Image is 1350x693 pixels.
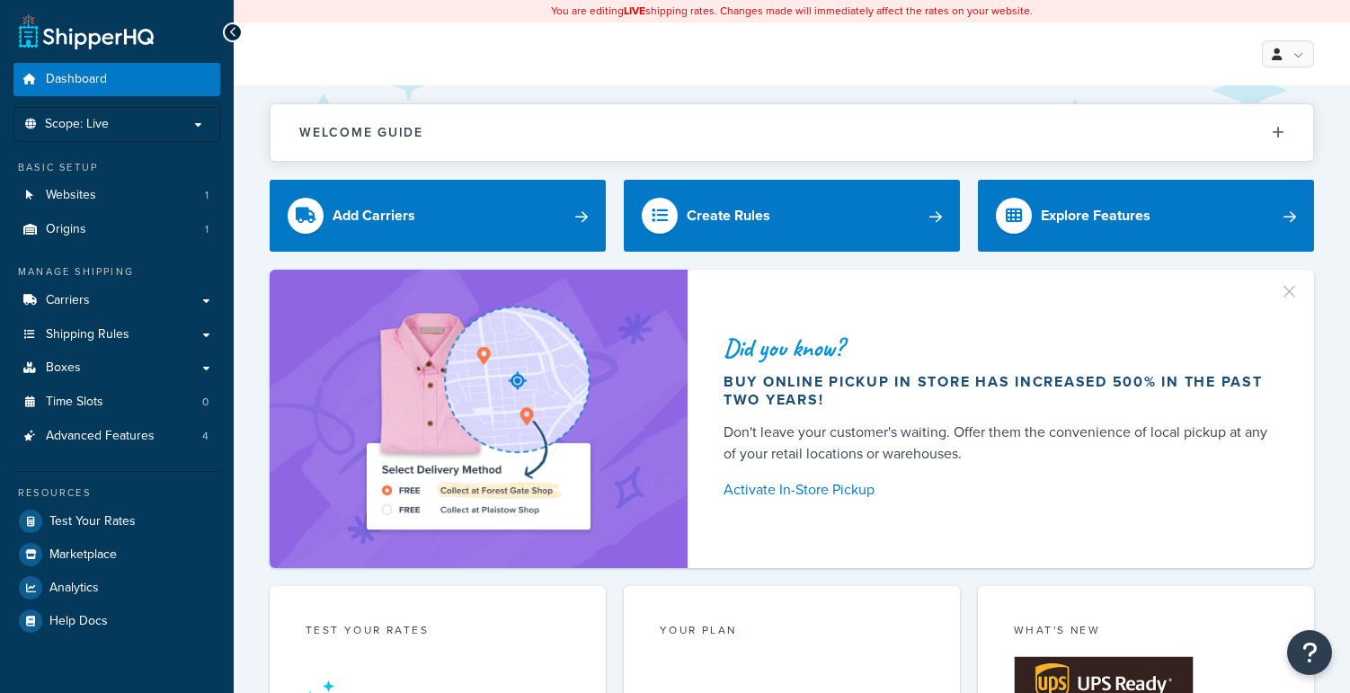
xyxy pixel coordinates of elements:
a: Test Your Rates [13,505,220,538]
div: What's New [1014,622,1278,643]
a: Advanced Features4 [13,420,220,453]
span: 4 [202,429,209,444]
span: Help Docs [49,614,108,629]
img: ad-shirt-map-b0359fc47e01cab431d101c4b569394f6a03f54285957d908178d52f29eb9668.png [315,297,641,541]
a: Websites1 [13,179,220,212]
span: Marketplace [49,547,117,563]
div: Your Plan [660,622,924,643]
span: 0 [202,395,209,410]
li: Advanced Features [13,420,220,453]
div: Add Carriers [333,203,415,228]
a: Dashboard [13,63,220,96]
a: Activate In-Store Pickup [724,477,1271,502]
span: Scope: Live [45,117,109,132]
div: Buy online pickup in store has increased 500% in the past two years! [724,373,1271,409]
a: Time Slots0 [13,386,220,419]
span: 1 [205,222,209,237]
b: LIVE [624,3,645,19]
a: Shipping Rules [13,318,220,351]
span: Carriers [46,293,90,308]
h2: Welcome Guide [299,126,423,139]
span: Boxes [46,360,81,376]
span: 1 [205,188,209,203]
a: Marketplace [13,538,220,571]
a: Add Carriers [270,180,606,252]
a: Help Docs [13,605,220,637]
div: Manage Shipping [13,264,220,280]
span: Websites [46,188,96,203]
div: Explore Features [1041,203,1150,228]
button: Open Resource Center [1287,630,1332,675]
li: Origins [13,213,220,246]
div: Did you know? [724,335,1271,360]
div: Resources [13,485,220,501]
div: Don't leave your customer's waiting. Offer them the convenience of local pickup at any of your re... [724,422,1271,465]
li: Time Slots [13,386,220,419]
div: Test your rates [306,622,570,643]
a: Create Rules [624,180,960,252]
button: Welcome Guide [271,104,1313,161]
span: Test Your Rates [49,514,136,529]
a: Boxes [13,351,220,385]
a: Origins1 [13,213,220,246]
div: Basic Setup [13,160,220,175]
a: Analytics [13,572,220,604]
span: Time Slots [46,395,103,410]
span: Analytics [49,581,99,596]
div: Create Rules [687,203,770,228]
span: Shipping Rules [46,327,129,342]
a: Carriers [13,284,220,317]
span: Origins [46,222,86,237]
span: Dashboard [46,72,107,87]
span: Advanced Features [46,429,155,444]
a: Explore Features [978,180,1314,252]
li: Websites [13,179,220,212]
